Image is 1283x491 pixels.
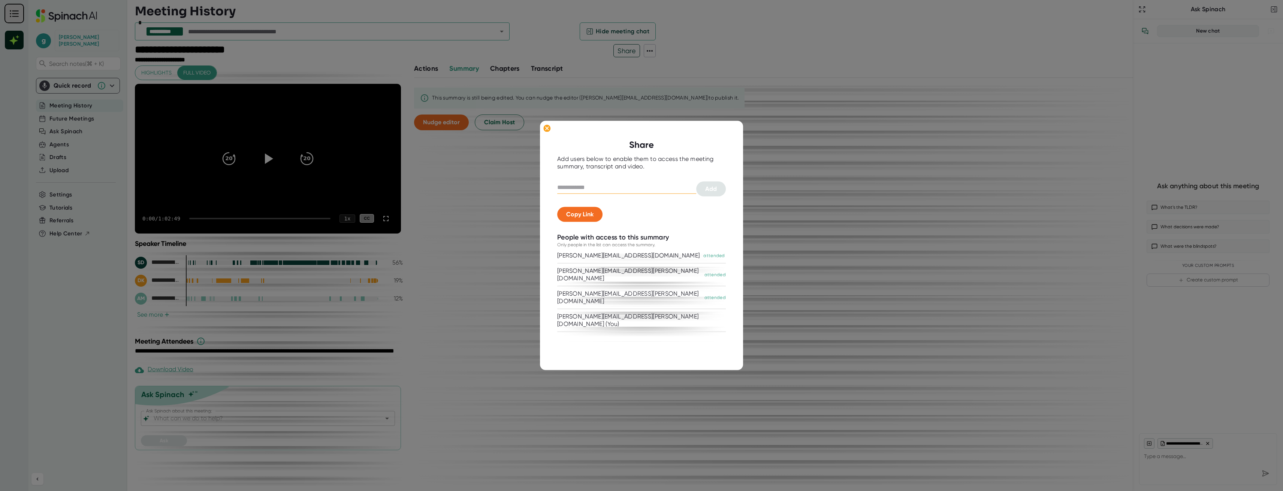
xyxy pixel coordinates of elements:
[557,267,701,282] div: [PERSON_NAME][EMAIL_ADDRESS][PERSON_NAME][DOMAIN_NAME]
[557,252,700,259] div: [PERSON_NAME][EMAIL_ADDRESS][DOMAIN_NAME]
[696,182,726,196] button: Add
[704,271,726,278] div: attended
[557,313,722,328] div: [PERSON_NAME][EMAIL_ADDRESS][PERSON_NAME][DOMAIN_NAME] (You)
[557,155,726,170] div: Add users below to enable them to access the meeting summary, transcript and video.
[557,233,669,242] div: People with access to this summary
[557,290,701,305] div: [PERSON_NAME][EMAIL_ADDRESS][PERSON_NAME][DOMAIN_NAME]
[566,211,594,218] span: Copy Link
[704,294,726,301] div: attended
[705,185,717,192] span: Add
[557,207,603,222] button: Copy Link
[557,241,655,248] div: Only people in the list can access the summary.
[703,252,725,259] div: attended
[629,139,654,150] b: Share
[686,183,695,192] keeper-lock: Open Keeper Popup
